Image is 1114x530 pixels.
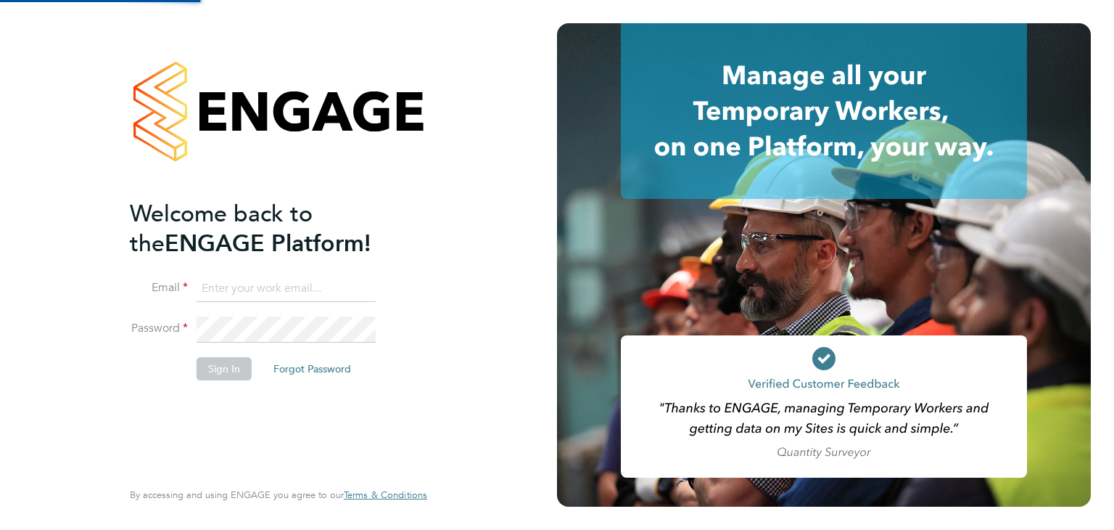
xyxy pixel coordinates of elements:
span: By accessing and using ENGAGE you agree to our [130,489,427,501]
span: Terms & Conditions [344,489,427,501]
label: Password [130,321,188,336]
button: Forgot Password [262,357,363,380]
input: Enter your work email... [197,276,376,302]
label: Email [130,280,188,295]
h2: ENGAGE Platform! [130,199,413,258]
span: Welcome back to the [130,200,313,258]
a: Terms & Conditions [344,489,427,501]
button: Sign In [197,357,252,380]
